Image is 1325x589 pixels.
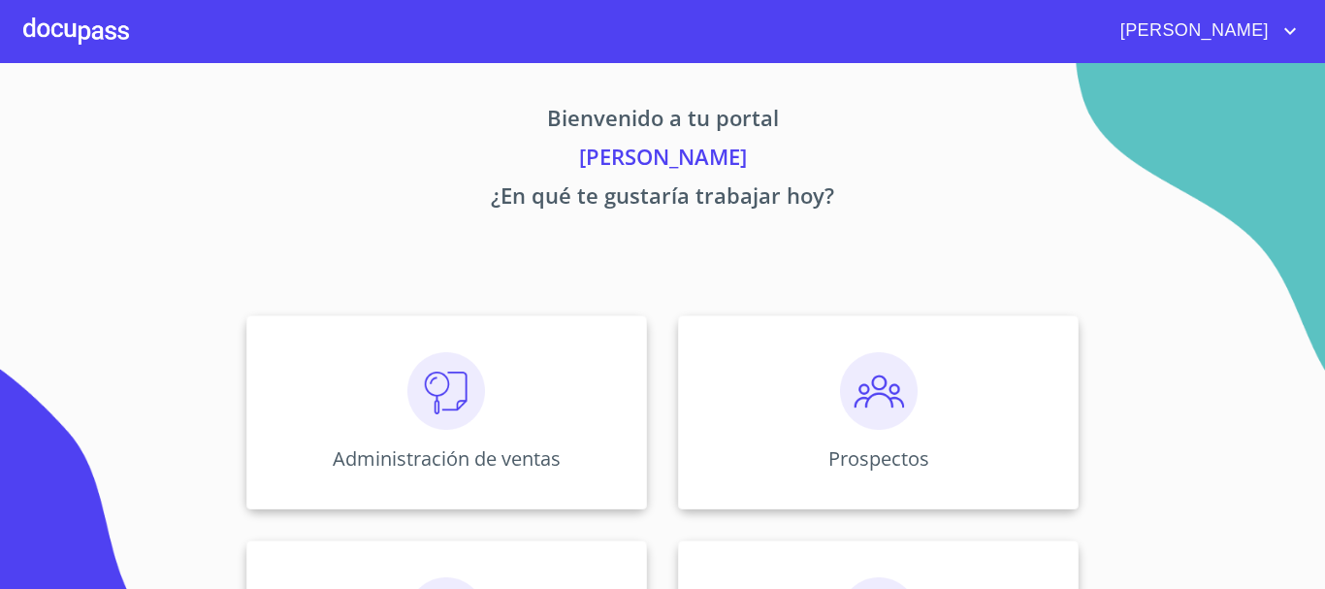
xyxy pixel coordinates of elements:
[65,102,1260,141] p: Bienvenido a tu portal
[65,141,1260,180] p: [PERSON_NAME]
[828,445,929,472] p: Prospectos
[1106,16,1302,47] button: account of current user
[407,352,485,430] img: consulta.png
[333,445,561,472] p: Administración de ventas
[65,180,1260,218] p: ¿En qué te gustaría trabajar hoy?
[1106,16,1278,47] span: [PERSON_NAME]
[840,352,918,430] img: prospectos.png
